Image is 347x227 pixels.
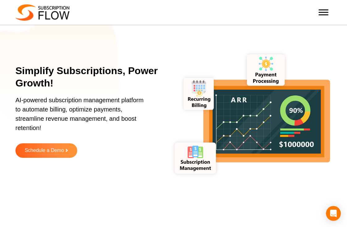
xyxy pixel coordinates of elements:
div: Open Intercom Messenger [326,206,341,221]
button: Toggle Menu [319,9,328,15]
img: Subscriptionflow [15,4,70,21]
h1: Simplify Subscriptions, Power Growth! [15,65,158,89]
p: AI-powered subscription management platform to automate billing, optimize payments, streamline re... [15,95,150,139]
span: Schedule a Demo [25,148,64,153]
a: Schedule a Demo [15,143,77,158]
